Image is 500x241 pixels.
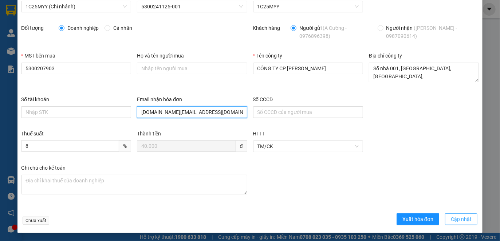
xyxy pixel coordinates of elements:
[253,131,265,137] label: HTTT
[253,25,280,31] label: Khách hàng
[141,1,243,12] span: 5300241125-001
[257,1,359,12] span: 1C25MYY
[21,96,49,102] label: Số tài khoản
[119,140,131,152] span: %
[64,24,102,32] span: Doanh nghiệp
[137,131,161,137] label: Thành tiền
[137,63,247,74] input: Họ và tên người mua
[445,213,477,225] button: Cập nhật
[137,96,182,102] label: Email nhận hóa đơn
[236,140,247,152] span: đ
[25,1,127,12] span: 1C25MYY (Chi nhánh)
[299,25,347,39] span: (A Cường - 0976896398)
[369,63,479,82] textarea: Địa chỉ công ty
[137,53,184,59] label: Họ và tên người mua
[21,165,66,171] label: Ghi chú cho kế toán
[21,63,131,74] input: MST bên mua
[253,53,282,59] label: Tên công ty
[402,215,433,223] span: Xuất hóa đơn
[296,24,369,40] span: Người gửi
[110,24,135,32] span: Cá nhân
[253,106,363,118] input: Số CCCD
[386,25,457,39] span: ([PERSON_NAME] - 0987090614)
[21,131,44,137] label: Thuế suất
[21,140,119,152] input: Thuế suất
[23,217,49,225] span: Chưa xuất
[21,175,247,194] textarea: Ghi chú đơn hàng Ghi chú cho kế toán
[451,215,472,223] span: Cập nhật
[21,53,55,59] label: MST bên mua
[21,25,44,31] label: Đối tượng
[253,96,273,102] label: Số CCCD
[253,63,363,74] input: Tên công ty
[137,106,247,118] input: Email nhận hóa đơn
[397,213,439,225] button: Xuất hóa đơn
[21,106,131,118] input: Số tài khoản
[369,53,402,59] label: Địa chỉ công ty
[383,24,476,40] span: Người nhận
[257,141,359,152] span: TM/CK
